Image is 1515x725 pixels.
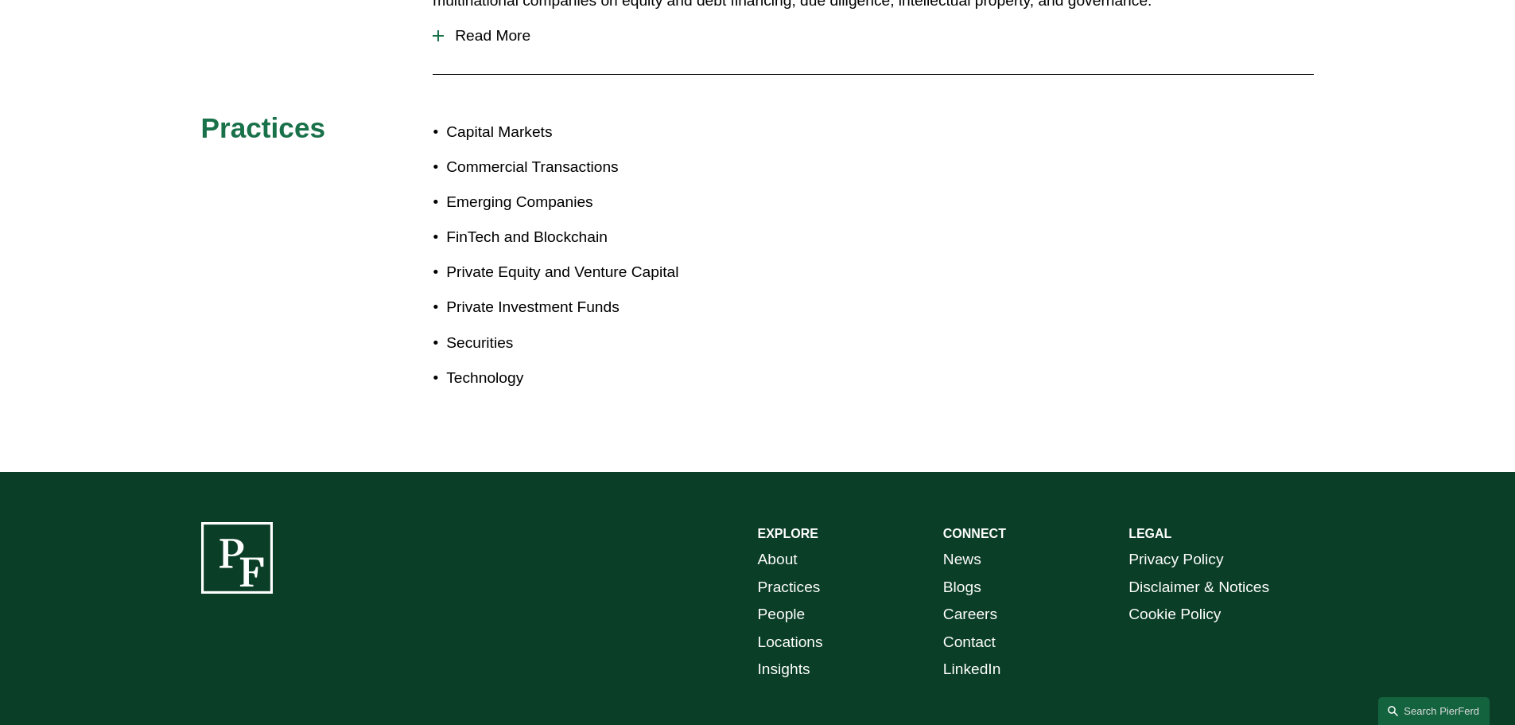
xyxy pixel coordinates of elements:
[1128,527,1171,540] strong: LEGAL
[758,574,821,602] a: Practices
[758,629,823,657] a: Locations
[758,656,810,684] a: Insights
[446,154,757,181] p: Commercial Transactions
[943,601,997,629] a: Careers
[758,601,806,629] a: People
[446,119,757,146] p: Capital Markets
[758,546,798,574] a: About
[943,574,981,602] a: Blogs
[1378,697,1490,725] a: Search this site
[444,27,1314,45] span: Read More
[943,527,1006,540] strong: CONNECT
[446,329,757,357] p: Securities
[758,527,818,540] strong: EXPLORE
[446,224,757,251] p: FinTech and Blockchain
[943,629,996,657] a: Contact
[446,189,757,216] p: Emerging Companies
[446,259,757,286] p: Private Equity and Venture Capital
[446,364,757,392] p: Technology
[446,294,757,322] p: Private Investment Funds
[943,656,1001,684] a: LinkedIn
[433,15,1314,57] button: Read More
[1128,546,1223,574] a: Privacy Policy
[201,112,326,143] span: Practices
[1128,601,1221,629] a: Cookie Policy
[943,546,981,574] a: News
[1128,574,1269,602] a: Disclaimer & Notices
